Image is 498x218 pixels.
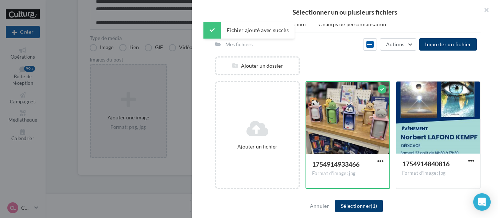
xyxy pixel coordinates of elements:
h2: Sélectionner un ou plusieurs fichiers [203,9,486,15]
button: Actions [380,38,416,51]
span: 1754914840816 [402,160,450,168]
div: Open Intercom Messenger [473,193,491,211]
button: Importer un fichier [419,38,477,51]
div: Ajouter un dossier [216,62,299,70]
button: Annuler [307,202,332,210]
span: Actions [386,41,404,47]
div: Ajouter un fichier [219,143,296,150]
button: Sélectionner(1) [335,200,383,212]
div: Mes fichiers [225,41,253,48]
div: Format d'image: jpg [312,170,384,177]
span: Champs de personnalisation [319,21,386,27]
span: (1) [371,203,377,209]
div: Format d'image: jpg [402,170,474,177]
div: Fichier ajouté avec succès [203,22,295,39]
span: Importer un fichier [425,41,471,47]
span: 1754914933466 [312,160,359,168]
